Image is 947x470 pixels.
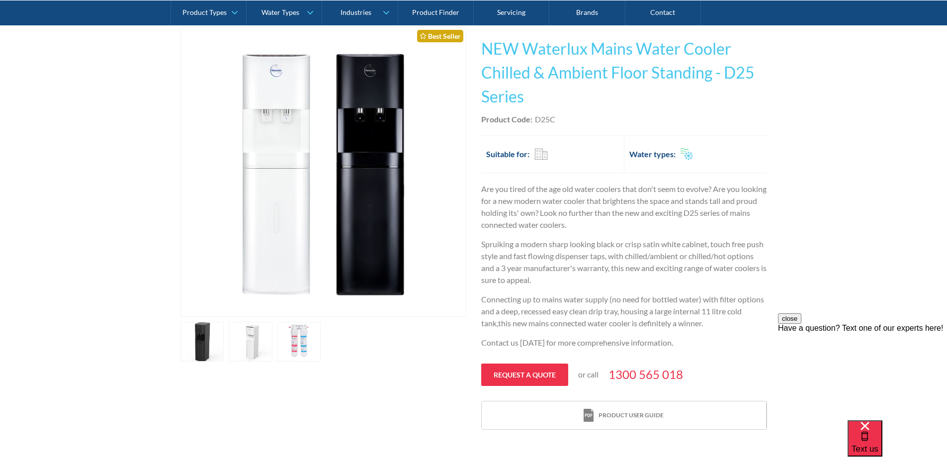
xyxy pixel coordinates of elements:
a: open lightbox [180,322,224,362]
a: 1300 565 018 [608,366,683,383]
h2: Suitable for: [486,148,529,160]
div: Product Types [182,8,227,16]
div: Industries [341,8,371,16]
iframe: podium webchat widget prompt [778,313,947,433]
div: Best Seller [417,30,463,42]
a: open lightbox [180,27,466,317]
a: open lightbox [229,322,272,362]
iframe: podium webchat widget bubble [848,420,947,470]
h1: NEW Waterlux Mains Water Cooler Chilled & Ambient Floor Standing - D25 Series [481,37,767,108]
img: NEW Waterlux Mains Water Cooler Chilled & Ambient Floor Standing - D25 Series [203,27,444,316]
a: open lightbox [277,322,321,362]
div: D25C [535,113,555,125]
p: or call [578,369,599,380]
div: Water Types [261,8,299,16]
strong: Product Code: [481,114,532,124]
a: print iconProduct user guide [482,401,766,430]
img: print icon [584,409,594,422]
div: Product user guide [599,411,664,420]
p: Contact us [DATE] for more comprehensive information. [481,337,767,349]
p: Spruiking a modern sharp looking black or crisp satin white cabinet, touch free push style and fa... [481,238,767,286]
p: Are you tired of the age old water coolers that don't seem to evolve? Are you looking for a new m... [481,183,767,231]
a: Request a quote [481,364,568,386]
p: Connecting up to mains water supply (no need for bottled water) with filter options and a deep, r... [481,293,767,329]
h2: Water types: [629,148,676,160]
